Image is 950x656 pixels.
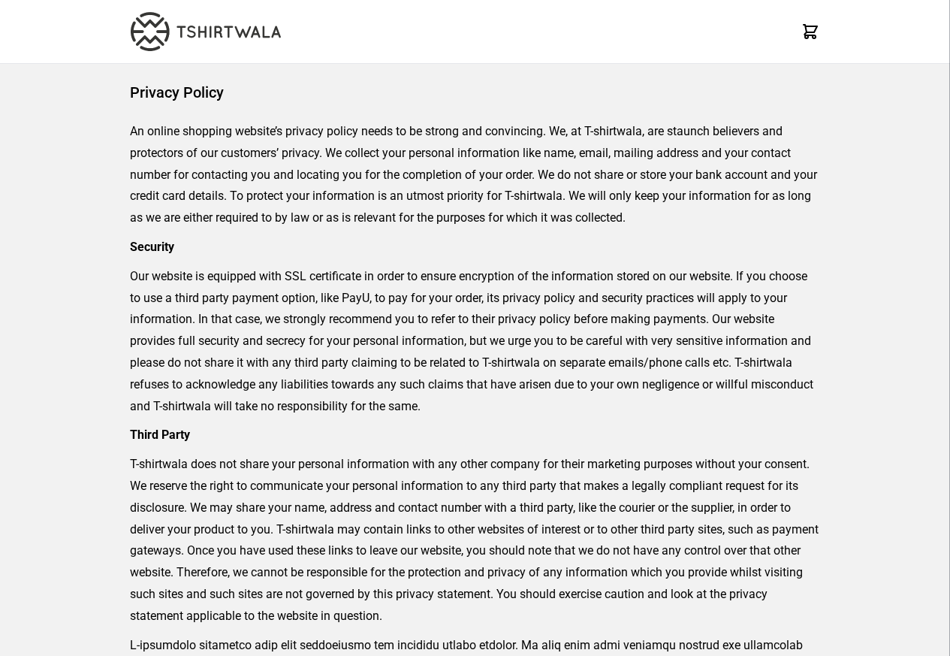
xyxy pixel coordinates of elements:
[130,266,820,418] p: Our website is equipped with SSL certificate in order to ensure encryption of the information sto...
[131,12,281,51] img: TW-LOGO-400-104.png
[130,82,820,103] h1: Privacy Policy
[130,428,190,442] strong: Third Party
[130,240,174,254] strong: Security
[130,121,820,229] p: An online shopping website’s privacy policy needs to be strong and convincing. We, at T-shirtwala...
[130,454,820,627] p: T-shirtwala does not share your personal information with any other company for their marketing p...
